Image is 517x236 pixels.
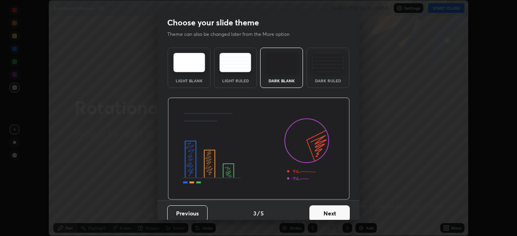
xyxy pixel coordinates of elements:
div: Dark Blank [265,79,298,83]
p: Theme can also be changed later from the More option [167,31,298,38]
div: Dark Ruled [312,79,344,83]
img: darkThemeBanner.d06ce4a2.svg [168,98,350,200]
div: Light Ruled [219,79,252,83]
h4: 3 [253,209,256,217]
img: lightTheme.e5ed3b09.svg [173,53,205,72]
button: Previous [167,205,208,221]
h4: 5 [261,209,264,217]
img: lightRuledTheme.5fabf969.svg [219,53,251,72]
div: Light Blank [173,79,205,83]
h2: Choose your slide theme [167,17,259,28]
h4: / [257,209,260,217]
img: darkTheme.f0cc69e5.svg [266,53,298,72]
img: darkRuledTheme.de295e13.svg [312,53,344,72]
button: Next [309,205,350,221]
